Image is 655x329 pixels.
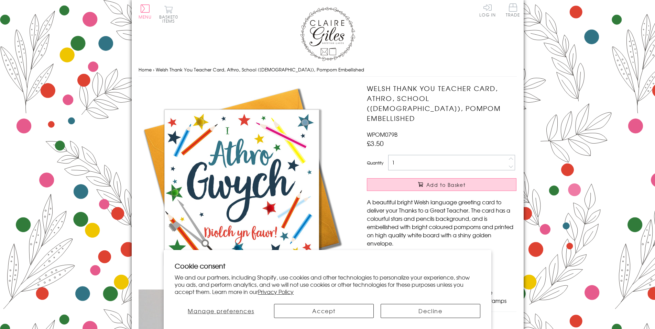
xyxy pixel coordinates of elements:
[139,14,152,20] span: Menu
[139,83,345,290] img: Welsh Thank You Teacher Card, Athro, School (Male), Pompom Embellished
[175,274,480,295] p: We and our partners, including Shopify, use cookies and other technologies to personalize your ex...
[258,287,294,296] a: Privacy Policy
[367,178,516,191] button: Add to Basket
[139,4,152,19] button: Menu
[139,63,517,77] nav: breadcrumbs
[139,66,152,73] a: Home
[479,3,496,17] a: Log In
[367,198,516,247] p: A beautiful bright Welsh language greeting card to deliver your Thanks to a Great Teacher. The ca...
[367,130,397,138] span: WPOM079B
[506,3,520,18] a: Trade
[153,66,154,73] span: ›
[381,304,480,318] button: Decline
[367,160,383,166] label: Quantity
[159,5,178,23] button: Basket0 items
[175,261,480,271] h2: Cookie consent
[156,66,364,73] span: Welsh Thank You Teacher Card, Athro, School ([DEMOGRAPHIC_DATA]), Pompom Embellished
[367,83,516,123] h1: Welsh Thank You Teacher Card, Athro, School ([DEMOGRAPHIC_DATA]), Pompom Embellished
[175,304,267,318] button: Manage preferences
[426,181,466,188] span: Add to Basket
[506,3,520,17] span: Trade
[300,7,355,61] img: Claire Giles Greetings Cards
[162,14,178,24] span: 0 items
[274,304,374,318] button: Accept
[188,307,254,315] span: Manage preferences
[367,138,384,148] span: £3.50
